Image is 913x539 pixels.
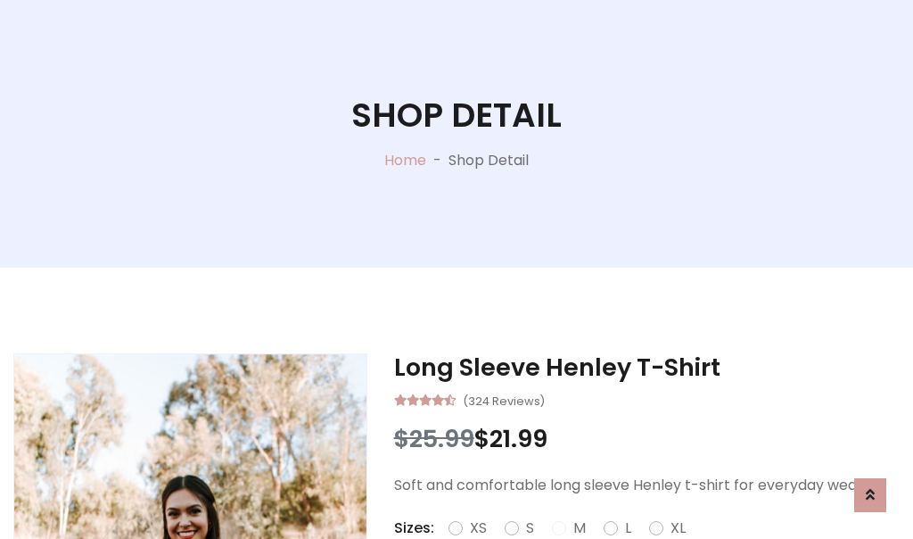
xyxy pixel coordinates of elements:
label: XS [470,518,487,539]
h3: Long Sleeve Henley T-Shirt [394,353,900,382]
label: XL [670,518,686,539]
span: 21.99 [489,422,547,455]
p: Soft and comfortable long sleeve Henley t-shirt for everyday wear. [394,475,900,496]
h3: $ [394,425,900,453]
p: - [426,150,448,171]
p: Sizes: [394,518,434,539]
span: $25.99 [394,422,474,455]
label: S [526,518,534,539]
label: M [573,518,586,539]
p: Shop Detail [448,150,529,171]
h1: Shop Detail [351,95,562,136]
a: Home [384,150,426,170]
small: (324 Reviews) [463,389,545,410]
label: L [625,518,631,539]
